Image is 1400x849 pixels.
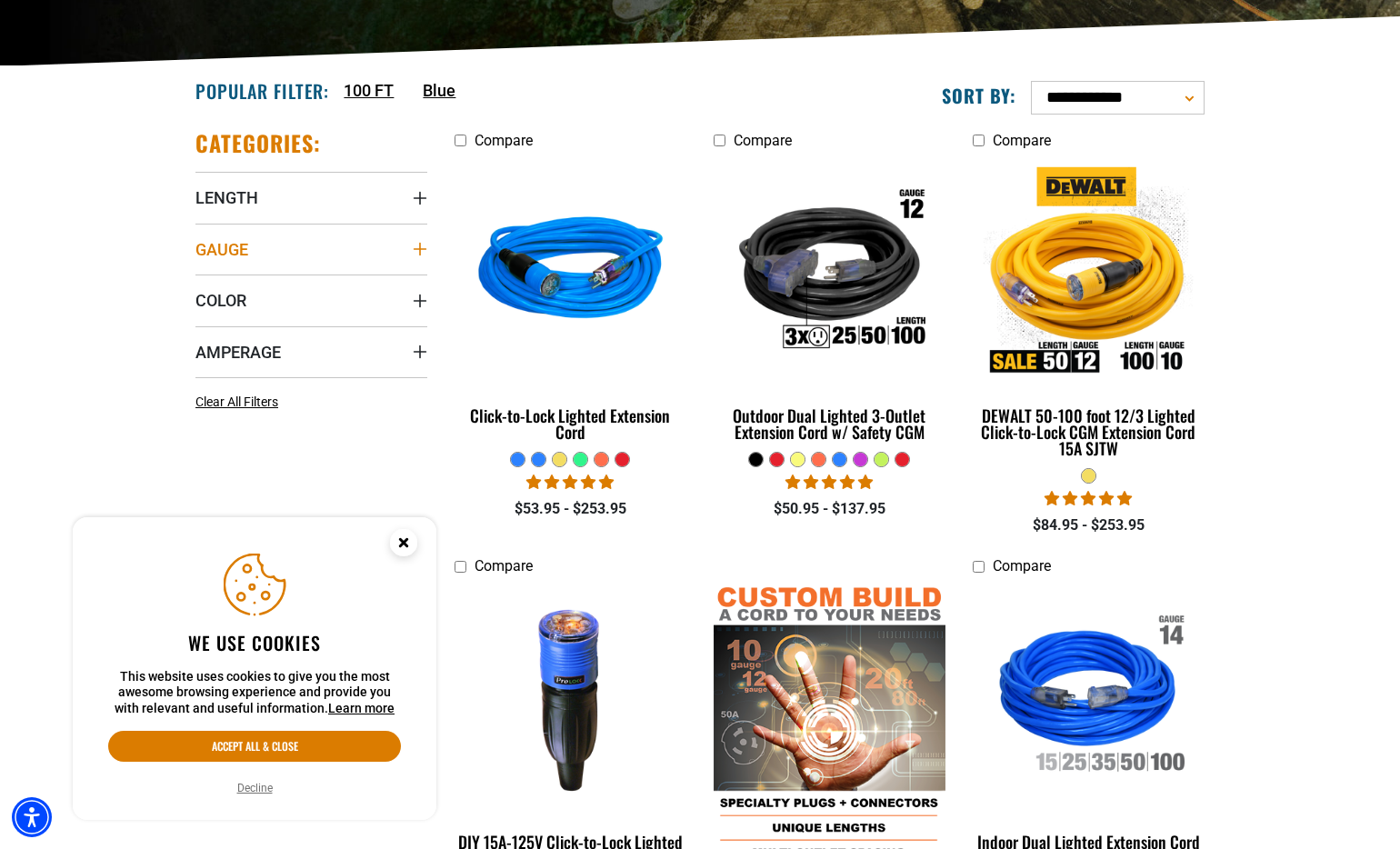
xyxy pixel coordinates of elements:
summary: Length [195,172,427,223]
span: 4.87 stars [526,474,614,491]
label: Sort by: [942,84,1016,107]
h2: We use cookies [108,631,401,654]
aside: Cookie Consent [73,517,436,821]
img: DIY 15A-125V Click-to-Lock Lighted Connector [456,593,685,802]
div: DEWALT 50-100 foot 12/3 Lighted Click-to-Lock CGM Extension Cord 15A SJTW [973,407,1205,456]
div: $50.95 - $137.95 [714,498,945,520]
img: blue [456,167,685,376]
a: Outdoor Dual Lighted 3-Outlet Extension Cord w/ Safety CGM Outdoor Dual Lighted 3-Outlet Extensio... [714,158,945,451]
span: Compare [734,132,792,149]
button: Accept all & close [108,731,401,762]
img: DEWALT 50-100 foot 12/3 Lighted Click-to-Lock CGM Extension Cord 15A SJTW [974,167,1203,376]
div: Click-to-Lock Lighted Extension Cord [455,407,686,440]
a: This website uses cookies to give you the most awesome browsing experience and provide you with r... [328,701,395,715]
span: 4.80 stars [785,474,873,491]
p: This website uses cookies to give you the most awesome browsing experience and provide you with r... [108,669,401,717]
summary: Color [195,275,427,325]
span: Compare [993,132,1051,149]
h2: Categories: [195,129,321,157]
img: Indoor Dual Lighted Extension Cord w/ Safety CGM [974,593,1203,802]
summary: Gauge [195,224,427,275]
span: Amperage [195,342,281,363]
span: Length [195,187,258,208]
div: Accessibility Menu [12,797,52,837]
img: Outdoor Dual Lighted 3-Outlet Extension Cord w/ Safety CGM [715,167,944,376]
a: DEWALT 50-100 foot 12/3 Lighted Click-to-Lock CGM Extension Cord 15A SJTW DEWALT 50-100 foot 12/3... [973,158,1205,467]
a: blue Click-to-Lock Lighted Extension Cord [455,158,686,451]
a: Clear All Filters [195,393,285,412]
a: Blue [423,78,455,103]
h2: Popular Filter: [195,79,329,103]
span: Clear All Filters [195,395,278,409]
span: Compare [993,557,1051,574]
button: Decline [232,779,278,797]
div: $84.95 - $253.95 [973,514,1205,536]
div: $53.95 - $253.95 [455,498,686,520]
span: Gauge [195,239,248,260]
span: Compare [475,132,533,149]
span: 4.84 stars [1045,490,1132,507]
summary: Amperage [195,326,427,377]
span: Color [195,290,246,311]
span: Compare [475,557,533,574]
div: Outdoor Dual Lighted 3-Outlet Extension Cord w/ Safety CGM [714,407,945,440]
a: 100 FT [344,78,394,103]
